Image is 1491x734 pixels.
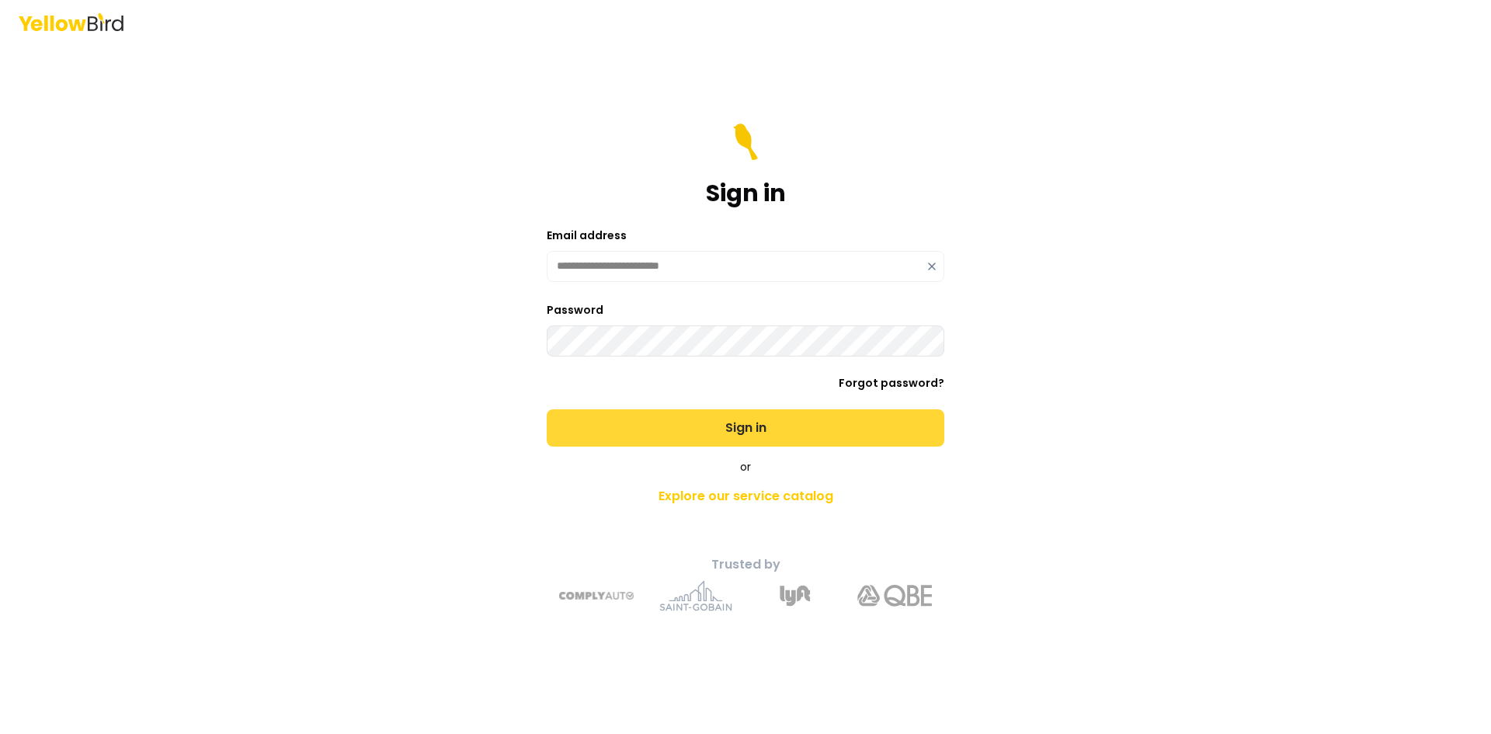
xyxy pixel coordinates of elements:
p: Trusted by [472,555,1019,574]
label: Email address [547,228,627,243]
a: Explore our service catalog [472,481,1019,512]
span: or [740,459,751,475]
label: Password [547,302,603,318]
h1: Sign in [706,179,786,207]
button: Sign in [547,409,944,447]
a: Forgot password? [839,375,944,391]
